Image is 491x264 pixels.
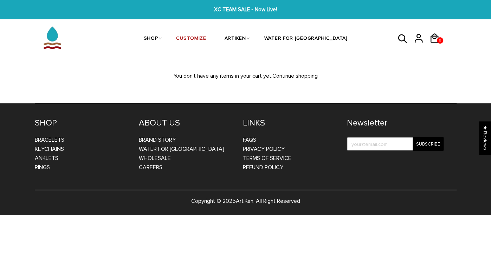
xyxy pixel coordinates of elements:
a: Bracelets [35,136,64,143]
span: XC TEAM SALE - Now Live! [151,6,340,14]
h4: LINKS [243,118,336,128]
a: Terms of Service [243,155,291,162]
a: ArtiKen [236,198,253,205]
a: ARTIKEN [225,20,246,58]
p: You don't have any items in your cart yet. [24,71,467,81]
h4: ABOUT US [139,118,232,128]
a: SHOP [144,20,158,58]
a: Privacy Policy [243,146,285,153]
h4: Newsletter [347,118,444,128]
a: Rings [35,164,50,171]
p: Copyright © 2025 . All Right Reserved [35,197,457,206]
a: BRAND STORY [139,136,176,143]
span: 0 [437,36,443,45]
a: Continue shopping [272,72,318,79]
a: FAQs [243,136,256,143]
a: 0 [429,46,445,47]
a: CUSTOMIZE [176,20,206,58]
a: Keychains [35,146,64,153]
h4: SHOP [35,118,128,128]
a: WATER FOR [GEOGRAPHIC_DATA] [139,146,224,153]
div: Click to open Judge.me floating reviews tab [479,121,491,155]
input: Subscribe [413,137,444,151]
a: Anklets [35,155,58,162]
a: WHOLESALE [139,155,171,162]
a: CAREERS [139,164,162,171]
a: WATER FOR [GEOGRAPHIC_DATA] [264,20,348,58]
a: Refund Policy [243,164,283,171]
input: your@email.com [347,137,444,151]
